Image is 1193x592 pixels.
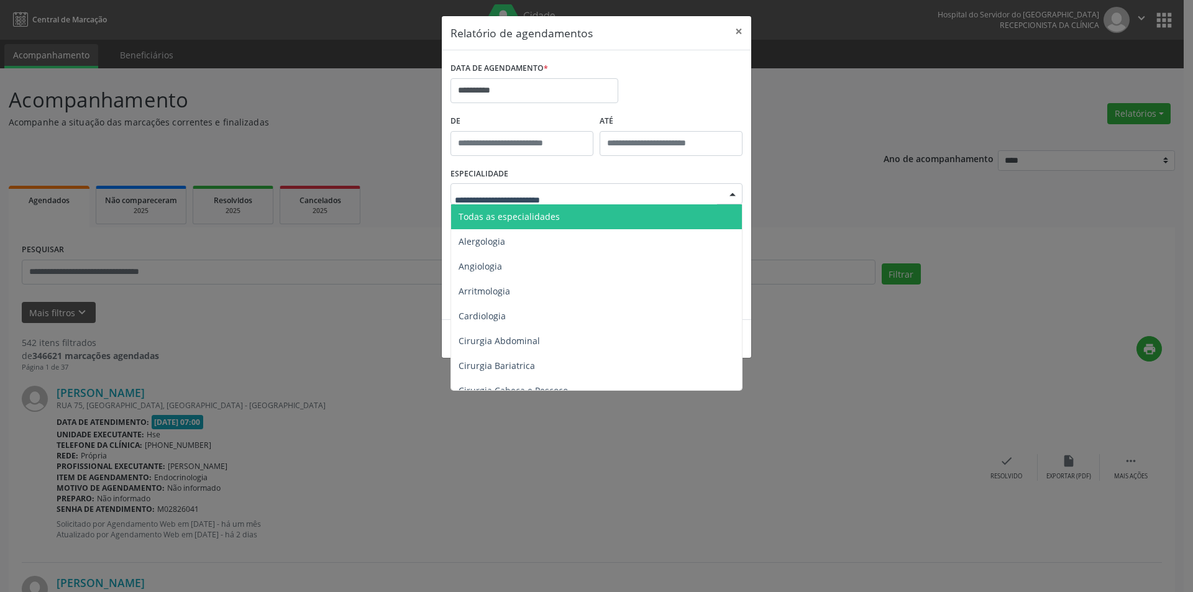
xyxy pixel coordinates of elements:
[450,25,593,41] h5: Relatório de agendamentos
[459,385,568,396] span: Cirurgia Cabeça e Pescoço
[459,310,506,322] span: Cardiologia
[450,112,593,131] label: De
[726,16,751,47] button: Close
[459,335,540,347] span: Cirurgia Abdominal
[459,211,560,222] span: Todas as especialidades
[459,260,502,272] span: Angiologia
[600,112,743,131] label: ATÉ
[459,360,535,371] span: Cirurgia Bariatrica
[450,165,508,184] label: ESPECIALIDADE
[459,285,510,297] span: Arritmologia
[450,59,548,78] label: DATA DE AGENDAMENTO
[459,235,505,247] span: Alergologia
